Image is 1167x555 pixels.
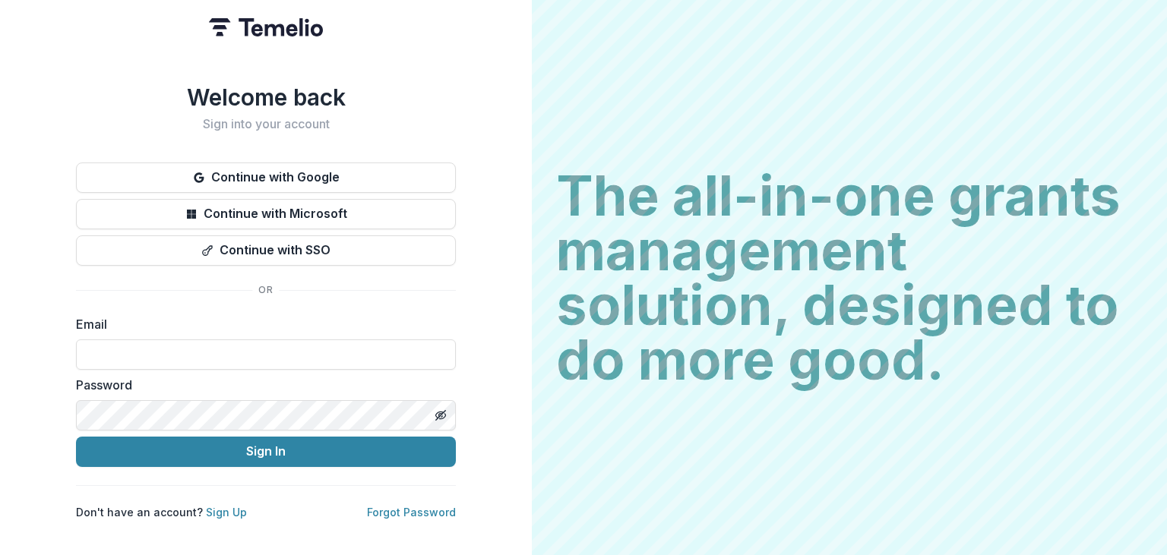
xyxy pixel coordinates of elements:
h1: Welcome back [76,84,456,111]
button: Continue with Google [76,162,456,193]
a: Forgot Password [367,506,456,519]
button: Continue with SSO [76,235,456,266]
button: Toggle password visibility [429,403,453,427]
button: Sign In [76,437,456,467]
a: Sign Up [206,506,247,519]
label: Password [76,376,447,394]
img: Temelio [209,18,323,36]
button: Continue with Microsoft [76,199,456,229]
p: Don't have an account? [76,504,247,520]
label: Email [76,315,447,333]
h2: Sign into your account [76,117,456,131]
